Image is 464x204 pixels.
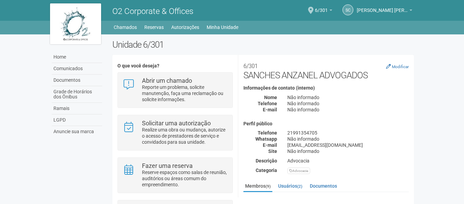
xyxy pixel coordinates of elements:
[287,168,310,174] div: Advocacia
[243,85,409,91] h4: Informações de contato (interno)
[50,3,101,44] img: logo.jpg
[256,158,277,163] strong: Descrição
[243,121,409,126] h4: Perfil público
[266,184,271,189] small: (9)
[386,64,409,69] a: Modificar
[207,22,238,32] a: Minha Unidade
[276,181,304,191] a: Usuários(2)
[142,84,227,103] p: Reporte um problema, solicite manutenção, faça uma reclamação ou solicite informações.
[171,22,199,32] a: Autorizações
[52,86,102,103] a: Grade de Horários dos Ônibus
[114,22,137,32] a: Chamados
[52,75,102,86] a: Documentos
[52,51,102,63] a: Home
[282,158,414,164] div: Advocacia
[282,94,414,100] div: Não informado
[264,95,277,100] strong: Nome
[142,127,227,145] p: Realize uma obra ou mudança, autorize o acesso de prestadores de serviço e convidados para sua un...
[243,181,272,192] a: Membros(9)
[52,126,102,137] a: Anuncie sua marca
[112,40,414,50] h2: Unidade 6/301
[342,4,353,15] a: SC
[142,162,193,169] strong: Fazer uma reserva
[256,168,277,173] strong: Categoria
[263,142,277,148] strong: E-mail
[258,130,277,136] strong: Telefone
[112,6,193,16] span: O2 Corporate & Offices
[263,107,277,112] strong: E-mail
[243,198,409,204] strong: Membros
[392,64,409,69] small: Modificar
[282,130,414,136] div: 21991354705
[142,169,227,188] p: Reserve espaços como salas de reunião, auditórios ou áreas comum do empreendimento.
[282,107,414,113] div: Não informado
[258,101,277,106] strong: Telefone
[123,120,227,145] a: Solicitar uma autorização Realize uma obra ou mudança, autorize o acesso de prestadores de serviç...
[268,148,277,154] strong: Site
[52,103,102,114] a: Ramais
[142,120,211,127] strong: Solicitar uma autorização
[308,181,339,191] a: Documentos
[282,136,414,142] div: Não informado
[297,184,302,189] small: (2)
[142,77,192,84] strong: Abrir um chamado
[123,163,227,188] a: Fazer uma reserva Reserve espaços como salas de reunião, auditórios ou áreas comum do empreendime...
[357,9,412,14] a: [PERSON_NAME] [PERSON_NAME] Anzanel
[282,100,414,107] div: Não informado
[315,9,332,14] a: 6/301
[315,1,328,13] span: 6/301
[282,148,414,154] div: Não informado
[144,22,164,32] a: Reservas
[255,136,277,142] strong: Whatsapp
[243,60,409,80] h2: SANCHES ANZANEL ADVOGADOS
[52,63,102,75] a: Comunicados
[243,63,258,69] small: 6/301
[117,63,233,68] h4: O que você deseja?
[357,1,408,13] span: Simone Cristina Sanches Anzanel
[282,142,414,148] div: [EMAIL_ADDRESS][DOMAIN_NAME]
[52,114,102,126] a: LGPD
[123,78,227,103] a: Abrir um chamado Reporte um problema, solicite manutenção, faça uma reclamação ou solicite inform...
